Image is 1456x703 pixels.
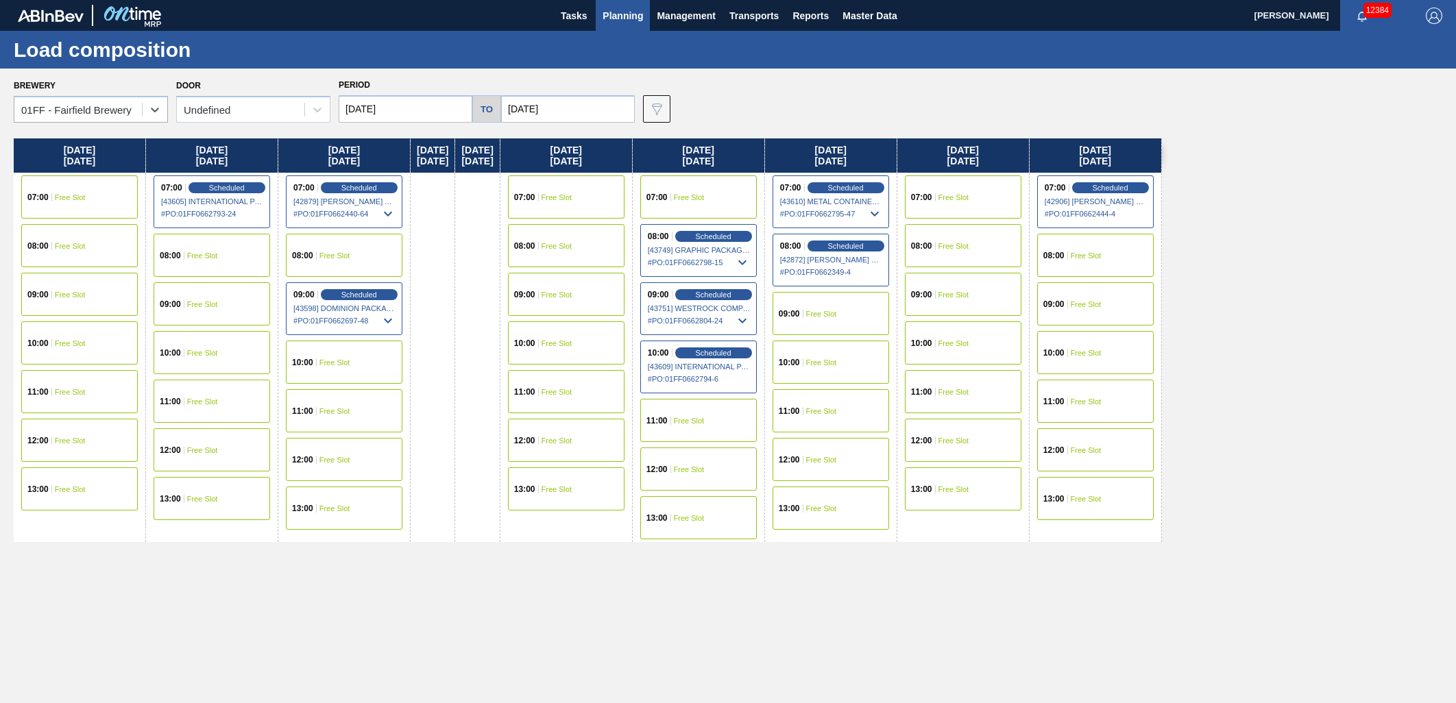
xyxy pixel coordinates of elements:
[646,417,668,425] span: 11:00
[293,184,315,192] span: 07:00
[319,456,350,464] span: Free Slot
[828,184,864,192] span: Scheduled
[542,291,572,299] span: Free Slot
[160,397,181,406] span: 11:00
[648,371,751,387] span: # PO : 01FF0662794-6
[648,304,751,312] span: [43751] WESTROCK COMPANY - FOLDING CAR - 0008219776
[674,465,705,473] span: Free Slot
[780,256,883,264] span: [42872] BERRY GLOBAL INC - 0008311135
[1426,8,1442,24] img: Logout
[1071,495,1102,503] span: Free Slot
[646,193,668,201] span: 07:00
[55,436,86,445] span: Free Slot
[780,264,883,280] span: # PO : 01FF0662349-4
[938,193,969,201] span: Free Slot
[1071,349,1102,357] span: Free Slot
[278,138,410,173] div: [DATE] [DATE]
[542,436,572,445] span: Free Slot
[779,310,800,318] span: 09:00
[806,456,837,464] span: Free Slot
[161,206,264,222] span: # PO : 01FF0662793-24
[780,184,801,192] span: 07:00
[1045,206,1148,222] span: # PO : 01FF0662444-4
[187,495,218,503] span: Free Slot
[514,339,535,347] span: 10:00
[339,80,370,90] span: Period
[603,8,643,24] span: Planning
[27,436,49,445] span: 12:00
[55,388,86,396] span: Free Slot
[779,407,800,415] span: 11:00
[696,232,731,241] span: Scheduled
[292,504,313,513] span: 13:00
[341,291,377,299] span: Scheduled
[897,138,1029,173] div: [DATE] [DATE]
[514,436,535,445] span: 12:00
[292,456,313,464] span: 12:00
[648,254,751,271] span: # PO : 01FF0662798-15
[1071,300,1102,308] span: Free Slot
[160,446,181,454] span: 12:00
[293,197,396,206] span: [42879] Brooks and Whittle - Saint Louis - 0008221115
[648,349,669,357] span: 10:00
[938,388,969,396] span: Free Slot
[1045,197,1148,206] span: [42906] BERRY GLOBAL INC - 0008311135
[1043,397,1065,406] span: 11:00
[293,312,396,329] span: # PO : 01FF0662697-48
[806,310,837,318] span: Free Slot
[648,101,665,117] img: icon-filter-gray
[806,407,837,415] span: Free Slot
[55,291,86,299] span: Free Slot
[1043,446,1065,454] span: 12:00
[938,242,969,250] span: Free Slot
[792,8,829,24] span: Reports
[765,138,897,173] div: [DATE] [DATE]
[209,184,245,192] span: Scheduled
[184,104,230,116] div: Undefined
[780,206,883,222] span: # PO : 01FF0662795-47
[1071,397,1102,406] span: Free Slot
[1045,184,1066,192] span: 07:00
[319,504,350,513] span: Free Slot
[542,485,572,493] span: Free Slot
[455,138,499,173] div: [DATE] [DATE]
[911,436,932,445] span: 12:00
[514,193,535,201] span: 07:00
[293,206,396,222] span: # PO : 01FF0662440-64
[514,291,535,299] span: 09:00
[160,251,181,260] span: 08:00
[319,407,350,415] span: Free Slot
[938,339,969,347] span: Free Slot
[293,304,396,312] span: [43598] DOMINION PACKAGING, INC. - 0008325026
[674,417,705,425] span: Free Slot
[27,242,49,250] span: 08:00
[411,138,454,173] div: [DATE] [DATE]
[176,81,201,90] label: Door
[648,291,669,299] span: 09:00
[292,358,313,367] span: 10:00
[341,184,377,192] span: Scheduled
[27,388,49,396] span: 11:00
[146,138,278,173] div: [DATE] [DATE]
[293,291,315,299] span: 09:00
[514,485,535,493] span: 13:00
[806,358,837,367] span: Free Slot
[14,138,145,173] div: [DATE] [DATE]
[14,42,257,58] h1: Load composition
[542,339,572,347] span: Free Slot
[643,95,670,123] button: icon-filter-gray
[779,358,800,367] span: 10:00
[779,504,800,513] span: 13:00
[21,104,132,116] div: 01FF - Fairfield Brewery
[319,358,350,367] span: Free Slot
[938,436,969,445] span: Free Slot
[648,362,751,371] span: [43609] INTERNATIONAL PAPER COMPANY - 0008325905
[1043,349,1065,357] span: 10:00
[187,397,218,406] span: Free Slot
[542,193,572,201] span: Free Slot
[319,251,350,260] span: Free Slot
[648,232,669,241] span: 08:00
[938,291,969,299] span: Free Slot
[559,8,589,24] span: Tasks
[160,300,181,308] span: 09:00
